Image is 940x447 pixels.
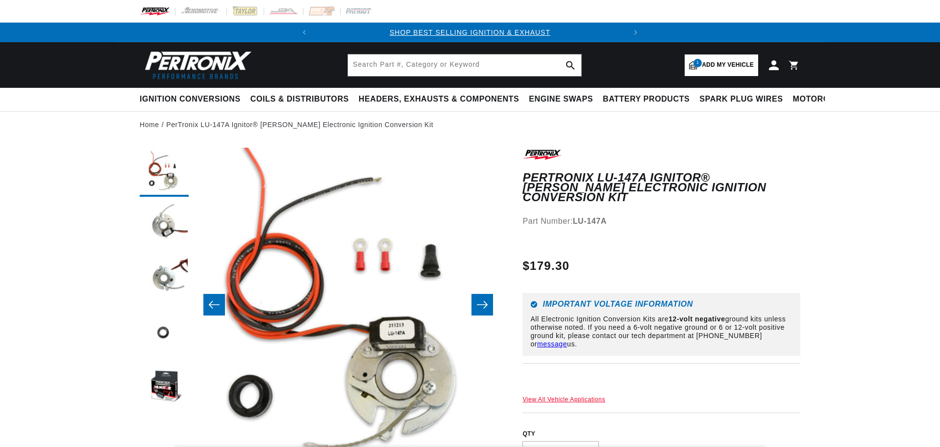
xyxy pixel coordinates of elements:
div: Part Number: [522,215,800,228]
label: QTY [522,430,800,438]
p: All Electronic Ignition Conversion Kits are ground kits unless otherwise noted. If you need a 6-v... [530,315,792,348]
nav: breadcrumbs [140,119,800,130]
input: Search Part #, Category or Keyword [348,54,581,76]
span: $179.30 [522,257,569,275]
span: Battery Products [603,94,690,105]
button: Slide left [203,294,225,316]
strong: LU-147A [573,217,607,225]
strong: 12-volt negative [668,315,725,323]
button: Slide right [471,294,493,316]
button: Translation missing: en.sections.announcements.previous_announcement [295,23,314,42]
summary: Coils & Distributors [246,88,354,111]
button: Load image 3 in gallery view [140,256,189,305]
span: Spark Plug Wires [699,94,783,105]
a: message [537,340,567,348]
button: Load image 5 in gallery view [140,364,189,413]
slideshow-component: Translation missing: en.sections.announcements.announcement_bar [115,23,825,42]
summary: Battery Products [598,88,694,111]
span: Motorcycle [793,94,851,105]
div: 1 of 2 [314,27,626,38]
span: Ignition Conversions [140,94,241,105]
span: 1 [693,59,702,67]
summary: Engine Swaps [524,88,598,111]
a: View All Vehicle Applications [522,396,605,403]
h1: PerTronix LU-147A Ignitor® [PERSON_NAME] Electronic Ignition Conversion Kit [522,173,800,203]
a: PerTronix LU-147A Ignitor® [PERSON_NAME] Electronic Ignition Conversion Kit [166,119,433,130]
summary: Spark Plug Wires [694,88,788,111]
button: Translation missing: en.sections.announcements.next_announcement [626,23,645,42]
span: Add my vehicle [702,60,754,70]
button: Load image 1 in gallery view [140,148,189,197]
a: Home [140,119,159,130]
a: SHOP BEST SELLING IGNITION & EXHAUST [390,28,550,36]
summary: Headers, Exhausts & Components [354,88,524,111]
button: Load image 4 in gallery view [140,310,189,359]
div: Announcement [314,27,626,38]
button: Search Part #, Category or Keyword [560,54,581,76]
button: Load image 2 in gallery view [140,202,189,251]
summary: Motorcycle [788,88,856,111]
img: Pertronix [140,48,252,82]
summary: Ignition Conversions [140,88,246,111]
span: Engine Swaps [529,94,593,105]
span: Coils & Distributors [250,94,349,105]
h6: Important Voltage Information [530,301,792,308]
a: 1Add my vehicle [685,54,758,76]
span: Headers, Exhausts & Components [359,94,519,105]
